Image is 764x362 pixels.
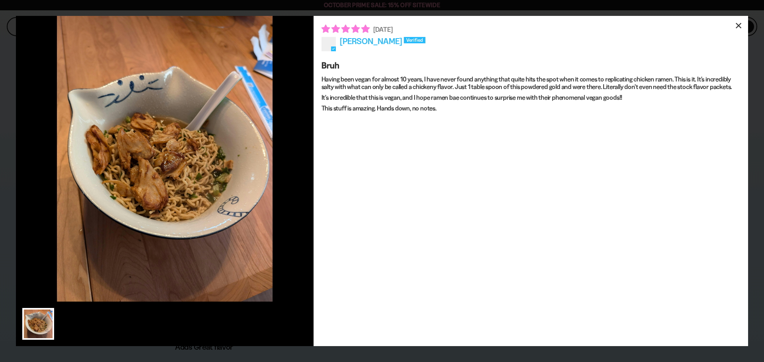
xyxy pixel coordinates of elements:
div: × [729,16,748,35]
span: [DATE] [373,25,393,33]
p: Having been vegan for almost 10 years, I have never found anything that quite hits the spot when ... [322,75,740,91]
span: 5 star review [322,24,370,34]
div: Bruh [322,59,740,72]
span: [PERSON_NAME] [340,36,402,46]
p: This stuff is amazing. Hands down, no notes. [322,105,740,112]
p: It's incredible that this is vegan, and I hope ramen bae continues to surprise me with their phen... [322,94,740,101]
